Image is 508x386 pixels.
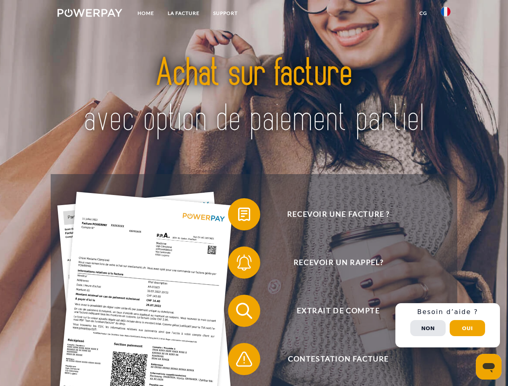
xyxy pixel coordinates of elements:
button: Recevoir un rappel? [228,246,437,279]
img: qb_bill.svg [234,204,254,224]
div: Schnellhilfe [395,303,500,347]
img: title-powerpay_fr.svg [77,39,431,154]
iframe: Bouton de lancement de la fenêtre de messagerie [476,354,502,380]
span: Recevoir un rappel? [240,246,437,279]
button: Oui [450,320,485,336]
h3: Besoin d’aide ? [400,308,495,316]
button: Extrait de compte [228,295,437,327]
a: CG [413,6,434,21]
span: Extrait de compte [240,295,437,327]
img: fr [441,7,450,16]
a: Support [206,6,245,21]
button: Recevoir une facture ? [228,198,437,230]
a: LA FACTURE [161,6,206,21]
img: logo-powerpay-white.svg [58,9,122,17]
span: Recevoir une facture ? [240,198,437,230]
span: Contestation Facture [240,343,437,375]
a: Home [131,6,161,21]
img: qb_warning.svg [234,349,254,369]
button: Contestation Facture [228,343,437,375]
img: qb_search.svg [234,301,254,321]
button: Non [410,320,446,336]
img: qb_bell.svg [234,253,254,273]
